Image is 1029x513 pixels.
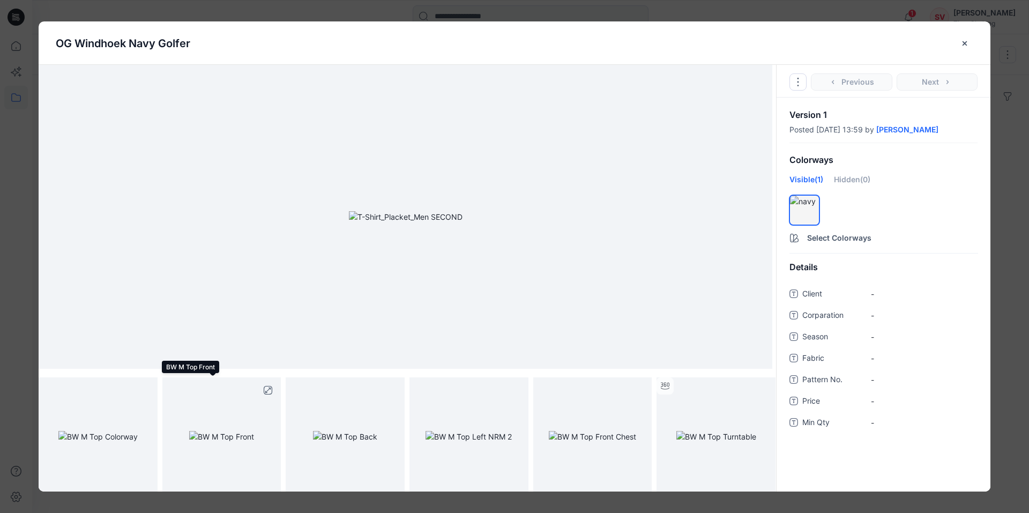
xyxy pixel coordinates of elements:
span: Min Qty [802,416,867,431]
span: Corparation [802,309,867,324]
span: Price [802,395,867,410]
span: Fabric [802,352,867,367]
button: Select Colorways [777,227,990,244]
div: Colorways [777,146,990,174]
img: BW M Top Left NRM 2 [426,431,512,442]
img: BW M Top Front [189,431,254,442]
span: Pattern No. [802,373,867,388]
span: - [871,331,978,343]
p: Version 1 [789,110,978,119]
button: Options [789,73,807,91]
div: Posted [DATE] 13:59 by [789,125,978,134]
img: BW M Top Front Chest [549,431,636,442]
img: BW M Top Turntable [676,431,756,442]
img: BW M Top Back [313,431,377,442]
span: - [871,374,978,385]
span: - [871,353,978,364]
button: full screen [259,382,277,399]
img: BW M Top Colorway [58,431,138,442]
div: Hidden (0) [834,174,870,193]
div: Visible (1) [789,174,823,193]
span: - [871,288,978,300]
a: [PERSON_NAME] [876,125,938,134]
span: Client [802,287,867,302]
span: - [871,396,978,407]
span: - [871,417,978,428]
div: hide/show colorwaynavy [789,195,819,225]
button: close-btn [957,35,973,52]
div: Details [777,254,990,281]
span: Season [802,330,867,345]
p: OG Windhoek Navy Golfer [56,35,190,51]
img: T-Shirt_Placket_Men SECOND [349,211,463,222]
div: There must be at least one visible colorway [801,197,818,214]
span: - [871,310,978,321]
